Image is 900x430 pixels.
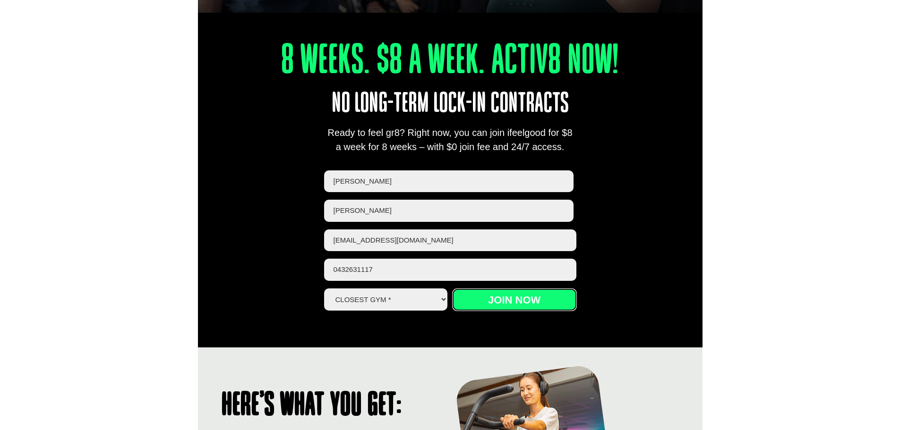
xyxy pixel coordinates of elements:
input: Join now [453,289,576,311]
input: Email * [324,229,576,252]
h1: 8 Weeks. $8 A Week. Activ8 Now! [248,41,651,83]
input: Phone * [324,259,576,281]
input: Last name * [324,200,574,222]
input: First name * [324,170,574,193]
div: Ready to feel gr8? Right now, you can join ifeelgood for $8 a week for 8 weeks – with $0 join fee... [324,126,576,154]
p: No long-term lock-in contracts [223,83,677,126]
h1: Here’s what you get: [222,390,441,423]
